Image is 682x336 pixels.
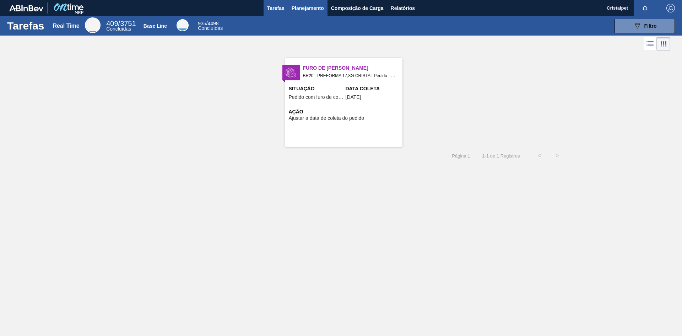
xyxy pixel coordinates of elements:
h1: Tarefas [7,22,44,30]
img: status [286,67,296,78]
button: > [548,147,566,165]
span: Relatórios [391,4,415,12]
span: Filtro [644,23,657,29]
img: TNhmsLtSVTkK8tSr43FrP2fwEKptu5GPRR3wAAAABJRU5ErkJggg== [9,5,43,11]
span: Pedido com furo de coleta [289,95,344,100]
span: Situação [289,85,344,92]
div: Base Line [177,19,189,31]
span: Ação [289,108,401,116]
span: / 3751 [106,20,136,27]
span: 1 - 1 de 1 Registros [481,153,520,159]
span: Página : 1 [452,153,470,159]
button: < [531,147,548,165]
div: Real Time [106,21,136,31]
button: Notificações [634,3,656,13]
div: Visão em Cards [657,37,670,51]
span: 01/08/2025 [346,95,361,100]
span: 935 [198,21,206,26]
div: Real Time [85,17,101,33]
span: 409 [106,20,118,27]
span: Data Coleta [346,85,401,92]
div: Base Line [144,23,167,29]
span: Tarefas [267,4,285,12]
span: BR20 - PREFORMA 17,8G CRISTAL Pedido - 1963704 [303,72,397,80]
span: / 4498 [198,21,218,26]
span: Concluídas [106,26,131,32]
img: Logout [666,4,675,12]
div: Visão em Lista [644,37,657,51]
span: Concluídas [198,25,223,31]
div: Real Time [53,23,79,29]
button: Filtro [615,19,675,33]
span: Composição de Carga [331,4,384,12]
span: Ajustar a data de coleta do pedido [289,116,364,121]
span: Furo de Coleta [303,64,402,72]
span: Planejamento [292,4,324,12]
div: Base Line [198,21,223,31]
